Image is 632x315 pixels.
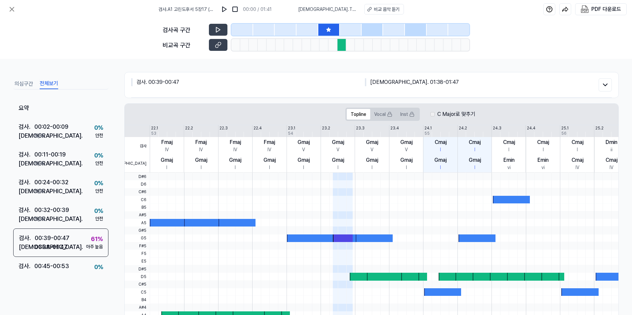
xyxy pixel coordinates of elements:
div: Fmaj [264,138,275,146]
div: 요약 [13,99,108,118]
div: [DEMOGRAPHIC_DATA] . [365,78,599,86]
div: I [372,164,373,171]
div: 22.4 [254,125,262,131]
div: Gmaj [195,156,207,164]
div: Gmaj [400,138,413,146]
div: Cmaj [572,138,583,146]
div: Cmaj [537,138,549,146]
div: 56 [561,130,567,136]
div: 23.4 [390,125,399,131]
div: V [405,146,408,153]
div: [DEMOGRAPHIC_DATA] . [19,159,34,168]
span: D5 [125,273,150,280]
button: 전체보기 [40,79,58,89]
div: Gmaj [434,156,447,164]
img: PDF Download [581,5,589,13]
div: 검사 . 00:39 - 00:47 [131,78,365,86]
span: 검사 . A1 고린도후서 5장17 (연습용)-02 [158,6,217,13]
div: 22.3 [219,125,228,131]
span: 01:38 - 01:47 [430,79,459,85]
div: I [577,146,578,153]
div: 00:45 - 00:53 [34,262,69,270]
span: 검사 [125,137,150,155]
div: N/A [34,159,44,168]
div: N/A [34,214,44,223]
button: Vocal [370,109,396,120]
div: Gmaj [366,138,378,146]
div: Cmaj [469,138,481,146]
label: C Major로 맞추기 [437,110,475,118]
div: Gmaj [161,156,173,164]
div: 22.1 [151,125,158,131]
span: [DEMOGRAPHIC_DATA] [125,155,150,173]
span: G5 [125,234,150,242]
button: Topline [347,109,370,120]
div: Emin [537,156,549,164]
div: I [201,164,202,171]
div: Cmaj [606,156,617,164]
span: C5 [125,288,150,296]
div: 00:39 - 00:47 [35,233,69,242]
div: 0 % [94,151,103,160]
div: 검사 . [19,262,34,270]
div: 01:38 - 01:47 [35,242,67,251]
div: ii [611,146,612,153]
div: [DEMOGRAPHIC_DATA] . [19,131,34,140]
div: vi [541,164,545,171]
div: I [440,146,441,153]
div: vi [507,164,511,171]
div: 0 % [94,262,103,271]
span: C6 [125,196,150,203]
div: PDF 다운로드 [591,5,621,14]
span: A#5 [125,211,150,219]
div: 24.1 [424,125,432,131]
div: I [474,164,475,171]
span: A#4 [125,304,150,311]
span: E5 [125,258,150,265]
div: 안전 [95,215,103,222]
div: IV [165,146,169,153]
div: 24.4 [527,125,535,131]
div: 54 [288,130,293,136]
div: I [337,164,338,171]
div: [DEMOGRAPHIC_DATA] . [19,242,35,251]
div: I [543,146,544,153]
div: Cmaj [503,138,515,146]
span: D#5 [125,265,150,273]
span: C#6 [125,188,150,196]
div: Gmaj [229,156,241,164]
div: Cmaj [435,138,447,146]
div: Fmaj [230,138,241,146]
div: 00:00 / 01:41 [243,6,272,13]
div: 00:32 - 00:39 [34,205,69,214]
div: 안전 [95,160,103,167]
div: 23.3 [356,125,365,131]
div: 0 % [94,179,103,188]
div: 55 [424,130,430,136]
div: Emin [503,156,515,164]
div: 아주 높음 [86,243,103,250]
button: PDF 다운로드 [579,4,622,15]
div: 00:02 - 00:09 [34,122,68,131]
span: D#6 [125,173,150,180]
span: B4 [125,296,150,303]
div: 00:11 - 00:19 [34,150,66,159]
div: Gmaj [332,138,344,146]
div: 61 % [91,234,103,243]
span: G#5 [125,227,150,234]
div: V [302,146,305,153]
div: I [406,164,407,171]
div: Fmaj [161,138,173,146]
div: 00:24 - 00:32 [34,178,68,187]
div: Cmaj [572,156,583,164]
div: Gmaj [297,156,310,164]
div: IV [610,164,613,171]
div: 검사 . [19,122,34,131]
div: Gmaj [400,156,413,164]
div: 0 % [94,206,103,215]
div: 검사 . [19,178,34,187]
img: help [546,6,553,13]
span: A5 [125,219,150,227]
div: IV [575,164,579,171]
div: V [371,146,374,153]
